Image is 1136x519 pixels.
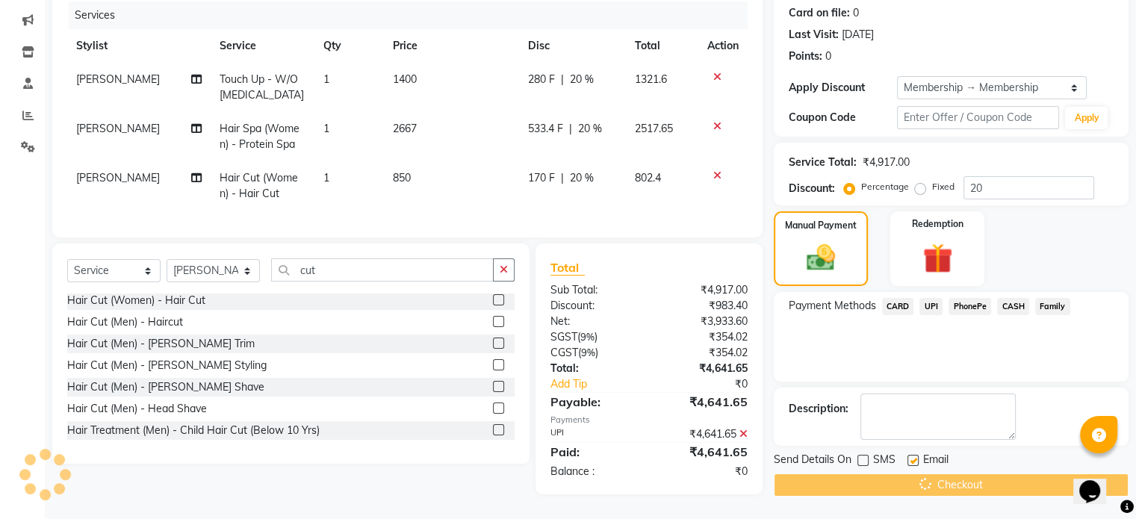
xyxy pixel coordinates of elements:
[539,345,649,361] div: ( )
[789,110,897,125] div: Coupon Code
[789,181,835,196] div: Discount:
[842,27,874,43] div: [DATE]
[539,464,649,479] div: Balance :
[539,329,649,345] div: ( )
[550,346,578,359] span: CGST
[789,298,876,314] span: Payment Methods
[539,282,649,298] div: Sub Total:
[635,122,673,135] span: 2517.65
[539,426,649,442] div: UPI
[314,29,384,63] th: Qty
[825,49,831,64] div: 0
[219,72,303,102] span: Touch Up - W/O [MEDICAL_DATA]
[667,376,758,392] div: ₹0
[649,314,759,329] div: ₹3,933.60
[67,379,264,395] div: Hair Cut (Men) - [PERSON_NAME] Shave
[539,314,649,329] div: Net:
[649,329,759,345] div: ₹354.02
[550,330,577,344] span: SGST
[393,72,417,86] span: 1400
[873,452,896,470] span: SMS
[649,282,759,298] div: ₹4,917.00
[649,443,759,461] div: ₹4,641.65
[578,121,602,137] span: 20 %
[649,426,759,442] div: ₹4,641.65
[76,171,160,184] span: [PERSON_NAME]
[798,241,844,274] img: _cash.svg
[76,72,160,86] span: [PERSON_NAME]
[67,423,320,438] div: Hair Treatment (Men) - Child Hair Cut (Below 10 Yrs)
[67,29,210,63] th: Stylist
[323,72,329,86] span: 1
[569,121,572,137] span: |
[393,171,411,184] span: 850
[539,298,649,314] div: Discount:
[561,72,564,87] span: |
[210,29,314,63] th: Service
[570,72,594,87] span: 20 %
[1035,298,1070,315] span: Family
[528,121,563,137] span: 533.4 F
[67,401,207,417] div: Hair Cut (Men) - Head Shave
[649,393,759,411] div: ₹4,641.65
[882,298,914,315] span: CARD
[912,217,963,231] label: Redemption
[580,331,595,343] span: 9%
[1065,107,1108,129] button: Apply
[519,29,626,63] th: Disc
[539,376,667,392] a: Add Tip
[570,170,594,186] span: 20 %
[271,258,494,282] input: Search or Scan
[67,336,255,352] div: Hair Cut (Men) - [PERSON_NAME] Trim
[76,122,160,135] span: [PERSON_NAME]
[913,240,962,277] img: _gift.svg
[649,345,759,361] div: ₹354.02
[539,443,649,461] div: Paid:
[550,414,748,426] div: Payments
[561,170,564,186] span: |
[897,106,1060,129] input: Enter Offer / Coupon Code
[323,171,329,184] span: 1
[539,393,649,411] div: Payable:
[67,314,183,330] div: Hair Cut (Men) - Haircut
[626,29,698,63] th: Total
[789,401,848,417] div: Description:
[635,171,661,184] span: 802.4
[219,171,297,200] span: Hair Cut (Women) - Hair Cut
[67,293,205,308] div: Hair Cut (Women) - Hair Cut
[69,1,759,29] div: Services
[649,298,759,314] div: ₹983.40
[528,72,555,87] span: 280 F
[539,361,649,376] div: Total:
[67,358,267,373] div: Hair Cut (Men) - [PERSON_NAME] Styling
[550,260,585,276] span: Total
[698,29,748,63] th: Action
[789,27,839,43] div: Last Visit:
[789,80,897,96] div: Apply Discount
[789,49,822,64] div: Points:
[635,72,667,86] span: 1321.6
[774,452,851,470] span: Send Details On
[853,5,859,21] div: 0
[863,155,910,170] div: ₹4,917.00
[789,5,850,21] div: Card on file:
[649,464,759,479] div: ₹0
[923,452,949,470] span: Email
[785,219,857,232] label: Manual Payment
[581,346,595,358] span: 9%
[649,361,759,376] div: ₹4,641.65
[528,170,555,186] span: 170 F
[1073,459,1121,504] iframe: chat widget
[393,122,417,135] span: 2667
[997,298,1029,315] span: CASH
[949,298,991,315] span: PhonePe
[932,180,955,193] label: Fixed
[323,122,329,135] span: 1
[789,155,857,170] div: Service Total:
[861,180,909,193] label: Percentage
[919,298,943,315] span: UPI
[219,122,299,151] span: Hair Spa (Women) - Protein Spa
[384,29,519,63] th: Price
